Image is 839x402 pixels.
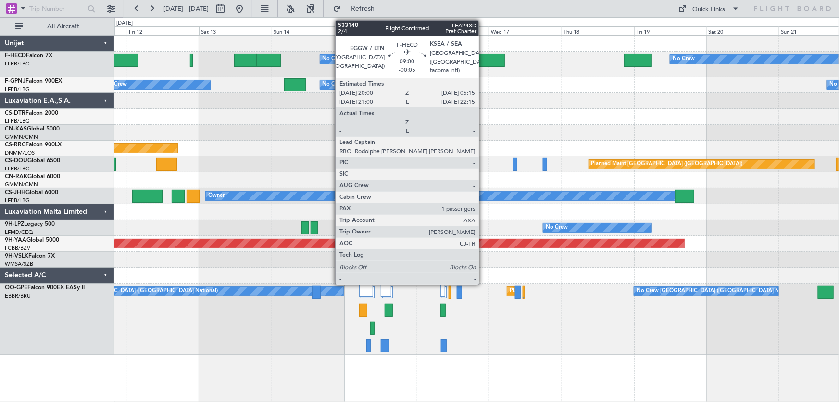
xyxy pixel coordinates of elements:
[693,5,726,14] div: Quick Links
[5,53,26,59] span: F-HECD
[5,110,25,116] span: CS-DTR
[5,181,38,188] a: GMMN/CMN
[5,237,26,243] span: 9H-YAA
[328,1,386,16] button: Refresh
[5,245,30,252] a: FCBB/BZV
[272,26,344,35] div: Sun 14
[57,284,218,298] div: No Crew [GEOGRAPHIC_DATA] ([GEOGRAPHIC_DATA] National)
[5,174,60,180] a: CN-RAKGlobal 6000
[5,260,33,268] a: WMSA/SZB
[5,165,30,172] a: LFPB/LBG
[5,197,30,204] a: LFPB/LBG
[127,26,200,35] div: Fri 12
[5,190,25,195] span: CS-JHH
[323,78,345,92] div: No Crew
[5,117,30,125] a: LFPB/LBG
[208,189,225,203] div: Owner
[5,253,28,259] span: 9H-VSLK
[591,157,743,171] div: Planned Maint [GEOGRAPHIC_DATA] ([GEOGRAPHIC_DATA])
[5,126,27,132] span: CN-KAS
[707,26,779,35] div: Sat 20
[5,133,38,141] a: GMMN/CMN
[5,142,25,148] span: CS-RRC
[5,285,27,291] span: OO-GPE
[417,26,489,35] div: Tue 16
[440,157,592,171] div: Planned Maint [GEOGRAPHIC_DATA] ([GEOGRAPHIC_DATA])
[5,60,30,67] a: LFPB/LBG
[199,26,272,35] div: Sat 13
[5,110,58,116] a: CS-DTRFalcon 2000
[5,126,60,132] a: CN-KASGlobal 5000
[116,19,133,27] div: [DATE]
[5,149,35,156] a: DNMM/LOS
[5,53,52,59] a: F-HECDFalcon 7X
[5,158,60,164] a: CS-DOUGlobal 6500
[163,4,209,13] span: [DATE] - [DATE]
[5,237,59,243] a: 9H-YAAGlobal 5000
[5,86,30,93] a: LFPB/LBG
[674,1,745,16] button: Quick Links
[29,1,85,16] input: Trip Number
[5,285,85,291] a: OO-GPEFalcon 900EX EASy II
[323,52,345,66] div: No Crew
[489,26,562,35] div: Wed 17
[5,221,24,227] span: 9H-LPZ
[343,5,383,12] span: Refresh
[637,284,798,298] div: No Crew [GEOGRAPHIC_DATA] ([GEOGRAPHIC_DATA] National)
[5,190,58,195] a: CS-JHHGlobal 6000
[5,78,25,84] span: F-GPNJ
[5,253,55,259] a: 9H-VSLKFalcon 7X
[344,26,417,35] div: Mon 15
[105,78,127,92] div: No Crew
[562,26,634,35] div: Thu 18
[5,292,31,299] a: EBBR/BRU
[546,220,568,235] div: No Crew
[5,158,27,164] span: CS-DOU
[673,52,695,66] div: No Crew
[634,26,707,35] div: Fri 19
[5,221,55,227] a: 9H-LPZLegacy 500
[5,174,27,180] span: CN-RAK
[5,78,62,84] a: F-GPNJFalcon 900EX
[5,229,33,236] a: LFMD/CEQ
[11,19,104,34] button: All Aircraft
[5,142,62,148] a: CS-RRCFalcon 900LX
[510,284,684,298] div: Planned Maint [GEOGRAPHIC_DATA] ([GEOGRAPHIC_DATA] National)
[25,23,101,30] span: All Aircraft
